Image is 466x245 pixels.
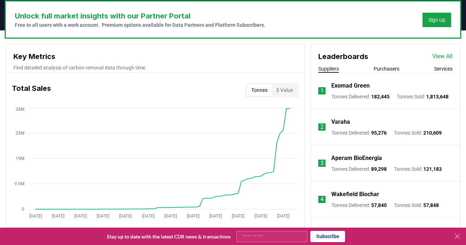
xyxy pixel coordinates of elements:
[209,214,222,219] tspan: [DATE]
[331,81,370,90] a: Exomad Green
[320,159,324,168] p: 3
[371,202,387,208] span: 57,840
[331,226,362,235] a: Carboneers
[74,214,87,219] tspan: [DATE]
[423,13,451,27] button: Sign Up
[331,118,350,126] a: Varaha
[164,214,177,219] tspan: [DATE]
[371,166,387,172] span: 89,298
[331,93,390,100] p: Tonnes Delivered :
[397,93,449,100] p: Tonnes Sold :
[394,165,442,173] p: Tonnes Sold :
[428,16,445,24] a: Sign Up
[374,65,399,72] button: Purchasers
[434,65,453,72] button: Services
[272,84,297,96] button: $ Value
[277,214,290,219] tspan: [DATE]
[15,10,265,21] h3: Unlock full market insights with our Partner Portal
[371,130,387,136] span: 95,276
[142,214,155,219] tspan: [DATE]
[13,64,297,71] p: Find detailed analysis of carbon removal data through time.
[331,165,387,173] p: Tonnes Delivered :
[16,107,24,112] tspan: 38M
[16,131,24,136] tspan: 29M
[13,51,297,62] h3: Key Metrics
[394,129,442,136] p: Tonnes Sold :
[320,195,324,204] p: 4
[15,21,265,29] p: Free to all users with a work account. Premium options available for Data Partners and Platform S...
[29,214,42,219] tspan: [DATE]
[371,94,390,100] span: 182,445
[14,181,24,186] tspan: 9.5M
[247,84,272,96] button: Tonnes
[318,65,339,72] button: Suppliers
[97,214,109,219] tspan: [DATE]
[52,214,64,219] tspan: [DATE]
[423,202,439,208] span: 57,848
[187,214,200,219] tspan: [DATE]
[331,202,387,209] p: Tonnes Delivered :
[432,52,453,61] a: View All
[320,86,324,95] p: 1
[331,129,387,136] p: Tonnes Delivered :
[22,207,24,212] tspan: 0
[119,214,132,219] tspan: [DATE]
[331,190,379,199] a: Wakefield Biochar
[426,94,449,100] span: 1,813,648
[331,154,382,162] a: Aperam BioEnergia
[12,83,51,97] h3: Total Sales
[423,166,442,172] span: 121,183
[423,130,442,136] span: 210,609
[320,123,324,131] p: 2
[255,214,267,219] tspan: [DATE]
[394,202,439,209] p: Tonnes Sold :
[16,156,24,161] tspan: 19M
[232,214,244,219] tspan: [DATE]
[318,51,368,62] h3: Leaderboards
